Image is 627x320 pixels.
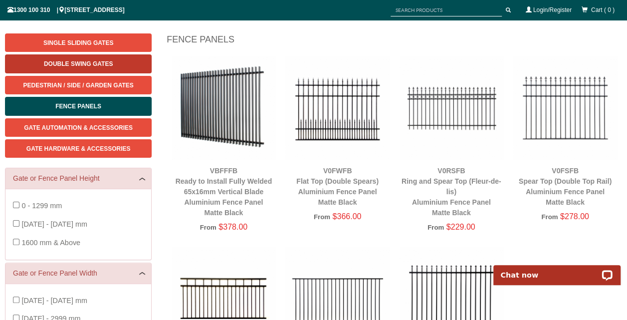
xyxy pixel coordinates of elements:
img: V0FSFB - Spear Top (Double Top Rail) - Aluminium Fence Panel - Matte Black - Gate Warehouse [513,56,617,160]
span: From [541,213,558,221]
span: Pedestrian / Side / Garden Gates [23,82,134,89]
h1: Fence Panels [167,33,622,51]
span: From [314,213,330,221]
img: V0RSFB - Ring and Spear Top (Fleur-de-lis) - Aluminium Fence Panel - Matte Black - Gate Warehouse [400,56,503,160]
span: Gate Automation & Accessories [24,124,133,131]
span: From [200,224,216,231]
a: Login/Register [533,6,572,13]
a: V0FWFBFlat Top (Double Spears)Aluminium Fence PanelMatte Black [296,167,379,206]
span: 1600 mm & Above [21,239,80,247]
a: Single Sliding Gates [5,33,152,52]
span: $229.00 [446,223,475,231]
span: Double Swing Gates [44,60,113,67]
a: Double Swing Gates [5,54,152,73]
a: Gate Hardware & Accessories [5,139,152,158]
a: Gate Automation & Accessories [5,118,152,137]
a: Gate or Fence Panel Height [13,173,144,184]
span: $366.00 [332,212,361,221]
span: From [427,224,444,231]
input: SEARCH PRODUCTS [391,4,502,16]
span: [DATE] - [DATE] mm [21,297,87,305]
img: VBFFFB - Ready to Install Fully Welded 65x16mm Vertical Blade - Aluminium Fence Panel - Matte Bla... [172,56,275,160]
span: $278.00 [560,212,589,221]
a: Fence Panels [5,97,152,115]
span: Single Sliding Gates [43,39,113,46]
a: Pedestrian / Side / Garden Gates [5,76,152,94]
a: Gate or Fence Panel Width [13,268,144,279]
span: 1300 100 310 | [STREET_ADDRESS] [7,6,125,13]
img: V0FWFB - Flat Top (Double Spears) - Aluminium Fence Panel - Matte Black - Gate Warehouse [285,56,389,160]
span: Fence Panels [55,103,101,110]
a: VBFFFBReady to Install Fully Welded 65x16mm Vertical BladeAluminium Fence PanelMatte Black [176,167,272,217]
iframe: LiveChat chat widget [487,254,627,285]
span: Cart ( 0 ) [591,6,615,13]
a: V0FSFBSpear Top (Double Top Rail)Aluminium Fence PanelMatte Black [519,167,612,206]
span: [DATE] - [DATE] mm [21,220,87,228]
span: 0 - 1299 mm [21,202,62,210]
a: V0RSFBRing and Spear Top (Fleur-de-lis)Aluminium Fence PanelMatte Black [402,167,501,217]
span: $378.00 [218,223,247,231]
span: Gate Hardware & Accessories [26,145,131,152]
